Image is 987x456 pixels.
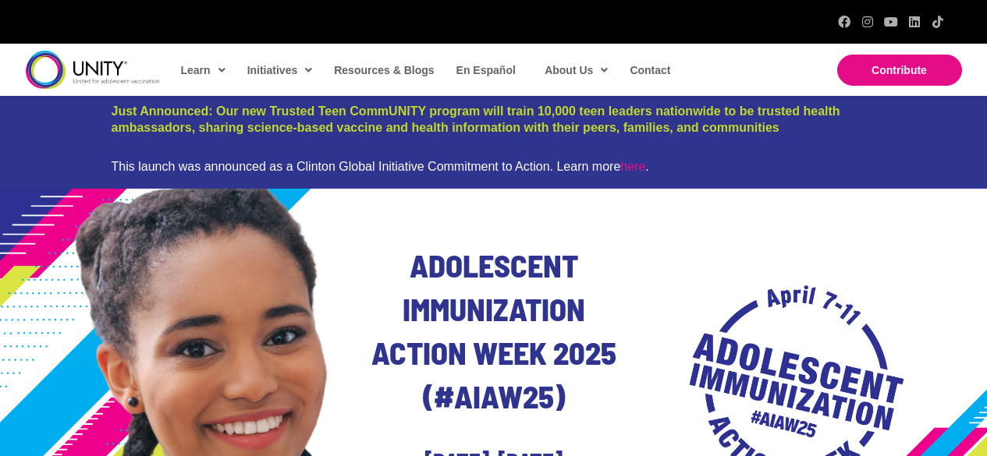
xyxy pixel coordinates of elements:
[838,16,850,28] a: Facebook
[537,52,614,88] a: About Us
[630,64,670,76] span: Contact
[872,64,927,76] span: Contribute
[112,159,876,174] div: This launch was announced as a Clinton Global Initiative Commitment to Action. Learn more .
[334,64,434,76] span: Resources & Blogs
[181,58,225,82] span: Learn
[449,52,522,88] a: En Español
[932,16,944,28] a: TikTok
[885,16,897,28] a: YouTube
[112,104,840,134] a: Just Announced: Our new Trusted Teen CommUNITY program will train 10,000 teen leaders nationwide ...
[326,52,440,88] a: Resources & Blogs
[620,160,645,173] a: here
[622,52,676,88] a: Contact
[861,16,874,28] a: Instagram
[26,51,160,89] img: unity-logo-dark
[545,58,608,82] span: About Us
[908,16,921,28] a: LinkedIn
[247,58,313,82] span: Initiatives
[371,246,616,415] span: Adolescent Immunization Action Week 2025 (#AIAW25)
[456,64,516,76] span: En Español
[837,55,962,86] a: Contribute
